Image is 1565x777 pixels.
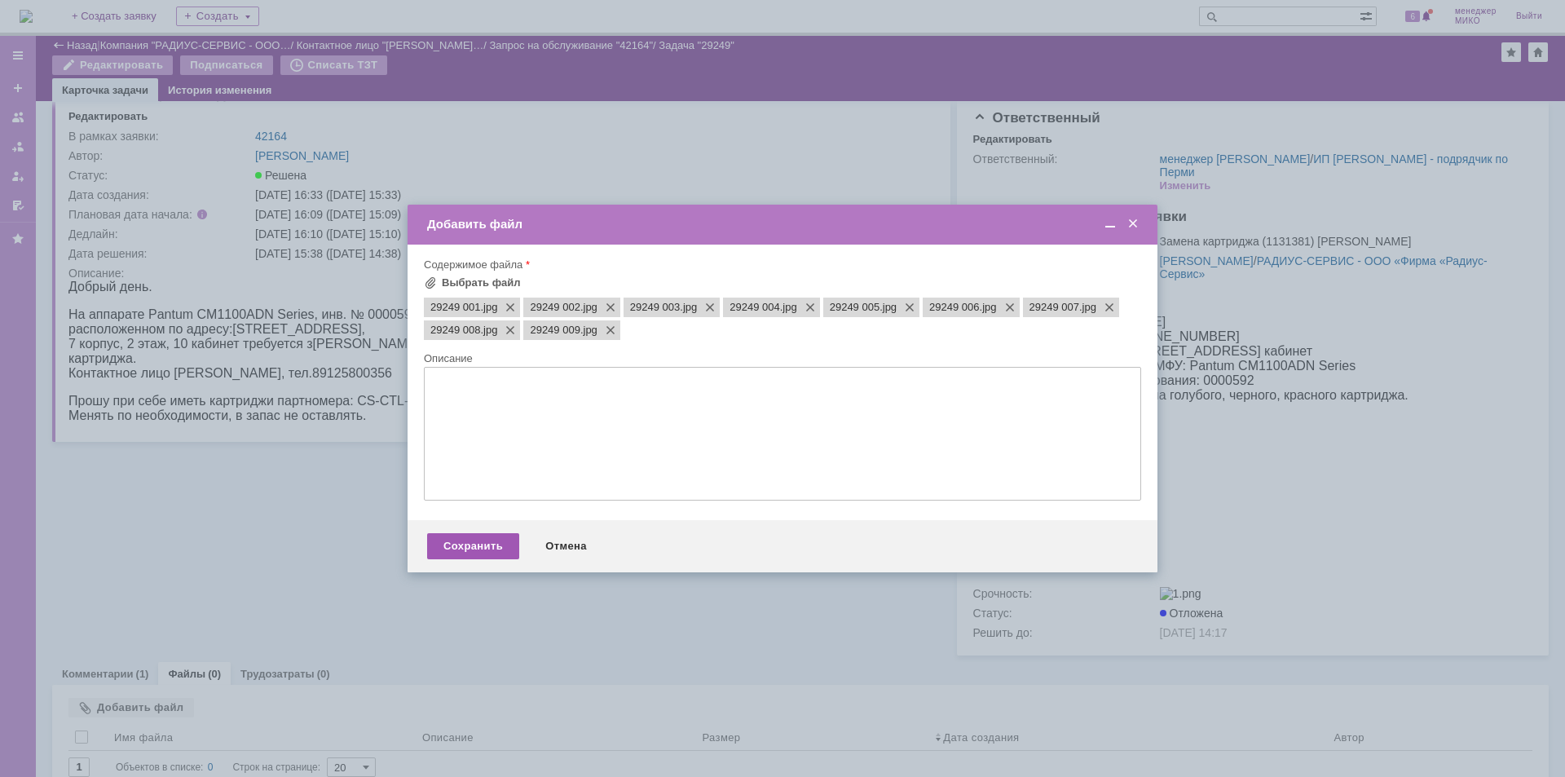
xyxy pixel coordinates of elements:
[1029,301,1079,314] span: 29249 007.jpg
[164,42,297,56] span: [STREET_ADDRESS],
[480,301,497,314] span: 29249 001.jpg
[929,301,979,314] span: 29249 006.jpg
[244,86,324,100] span: 89125800356
[427,217,1141,232] div: Добавить файл
[430,324,480,337] span: 29249 008.jpg
[424,259,1138,270] div: Содержимое файла
[33,144,35,154] span: ,
[530,301,580,314] span: 29249 002.jpg
[830,301,879,314] span: 29249 005.jpg
[442,276,521,289] div: Выбрать файл
[879,301,897,314] span: 29249 005.jpg
[424,353,1138,364] div: Описание
[580,324,597,337] span: 29249 009.jpg
[1102,217,1118,232] span: Свернуть (Ctrl + M)
[430,301,480,314] span: 29249 001.jpg
[530,324,580,337] span: 29249 009.jpg
[30,170,62,180] span: Vorobev
[980,301,997,314] span: 29249 006.jpg
[1079,301,1096,314] span: 29249 007.jpg
[730,301,779,314] span: 29249 004.jpg
[680,301,697,314] span: 29249 003.jpg
[780,301,797,314] span: 29249 004.jpg
[630,301,680,314] span: 29249 003.jpg
[1125,217,1141,232] span: Закрыть
[480,324,497,337] span: 29249 008.jpg
[580,301,597,314] span: 29249 002.jpg
[62,170,64,180] span: ,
